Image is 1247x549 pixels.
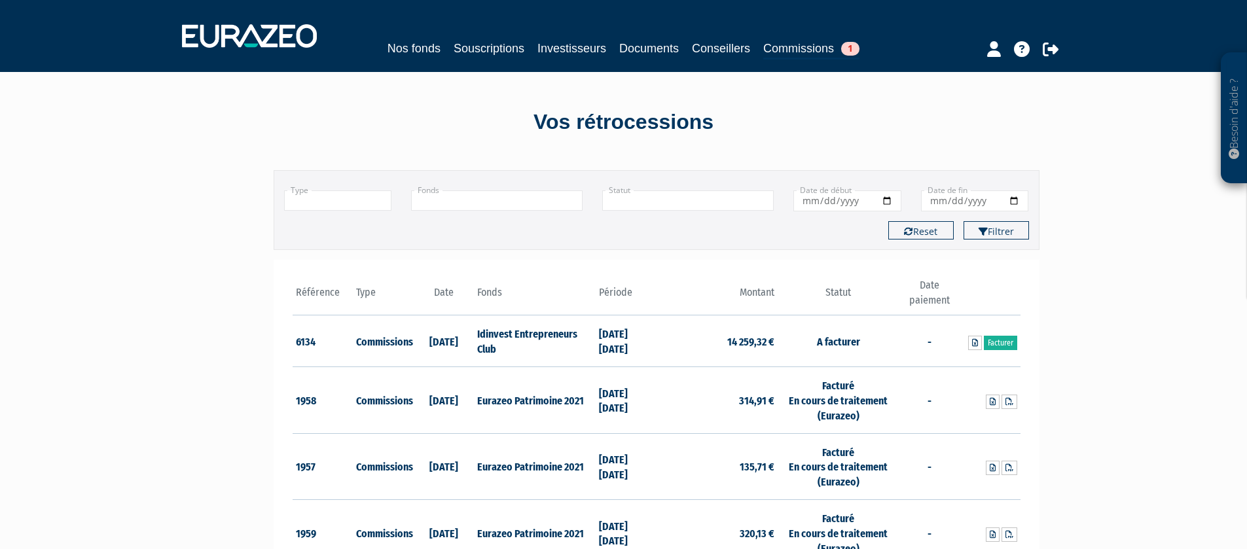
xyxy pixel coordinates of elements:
td: 1958 [293,367,353,434]
a: Documents [619,39,679,58]
th: Fonds [474,278,595,315]
td: Facturé En cours de traitement (Eurazeo) [778,367,899,434]
td: [DATE] [414,315,475,367]
a: Nos fonds [388,39,441,58]
td: [DATE] [414,433,475,500]
td: Commissions [353,315,414,367]
p: Besoin d'aide ? [1227,60,1242,177]
td: 135,71 € [657,433,778,500]
th: Référence [293,278,353,315]
td: Idinvest Entrepreneurs Club [474,315,595,367]
td: - [899,315,960,367]
td: [DATE] [DATE] [596,433,657,500]
th: Montant [657,278,778,315]
td: 14 259,32 € [657,315,778,367]
td: - [899,367,960,434]
td: [DATE] [DATE] [596,367,657,434]
td: Eurazeo Patrimoine 2021 [474,367,595,434]
td: Eurazeo Patrimoine 2021 [474,433,595,500]
td: - [899,433,960,500]
img: 1732889491-logotype_eurazeo_blanc_rvb.png [182,24,317,48]
td: Facturé En cours de traitement (Eurazeo) [778,433,899,500]
th: Date [414,278,475,315]
a: Souscriptions [454,39,524,58]
td: [DATE] [414,367,475,434]
th: Date paiement [899,278,960,315]
button: Reset [888,221,954,239]
th: Statut [778,278,899,315]
th: Période [596,278,657,315]
td: 314,91 € [657,367,778,434]
a: Commissions1 [763,39,859,60]
th: Type [353,278,414,315]
button: Filtrer [964,221,1029,239]
td: [DATE] [DATE] [596,315,657,367]
td: Commissions [353,367,414,434]
a: Facturer [984,336,1017,350]
td: 1957 [293,433,353,500]
td: 6134 [293,315,353,367]
td: A facturer [778,315,899,367]
a: Investisseurs [537,39,606,58]
span: 1 [841,42,859,56]
a: Conseillers [692,39,750,58]
td: Commissions [353,433,414,500]
div: Vos rétrocessions [251,107,997,137]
